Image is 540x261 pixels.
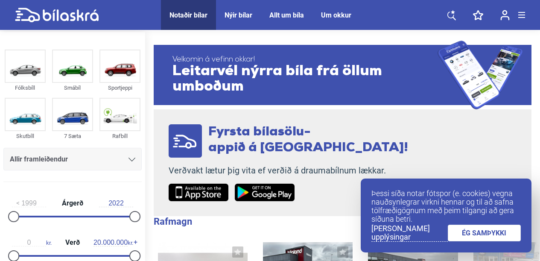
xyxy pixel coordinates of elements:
[154,216,192,227] b: Rafmagn
[172,64,438,95] span: Leitarvél nýrra bíla frá öllum umboðum
[321,11,351,19] a: Um okkur
[5,131,46,141] div: Skutbíll
[172,56,438,64] span: Velkomin á vefinn okkar!
[371,189,521,223] p: Þessi síða notar fótspor (e. cookies) vegna nauðsynlegrar virkni hennar og til að safna tölfræðig...
[208,126,408,155] span: Fyrsta bílasölu- appið á [GEOGRAPHIC_DATA]!
[99,131,140,141] div: Rafbíll
[448,225,521,241] a: ÉG SAMÞYKKI
[12,239,52,246] span: kr.
[10,153,68,165] span: Allir framleiðendur
[154,41,531,109] a: Velkomin á vefinn okkar!Leitarvél nýrra bíla frá öllum umboðum
[63,239,82,246] span: Verð
[5,83,46,93] div: Fólksbíll
[500,10,510,21] img: user-login.svg
[52,131,93,141] div: 7 Sæta
[99,83,140,93] div: Sportjeppi
[93,239,133,246] span: kr.
[225,11,252,19] a: Nýir bílar
[371,224,448,242] a: [PERSON_NAME] upplýsingar
[52,83,93,93] div: Smábíl
[60,200,85,207] span: Árgerð
[269,11,304,19] a: Allt um bíla
[169,11,207,19] a: Notaðir bílar
[169,165,408,176] p: Verðvakt lætur þig vita ef verðið á draumabílnum lækkar.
